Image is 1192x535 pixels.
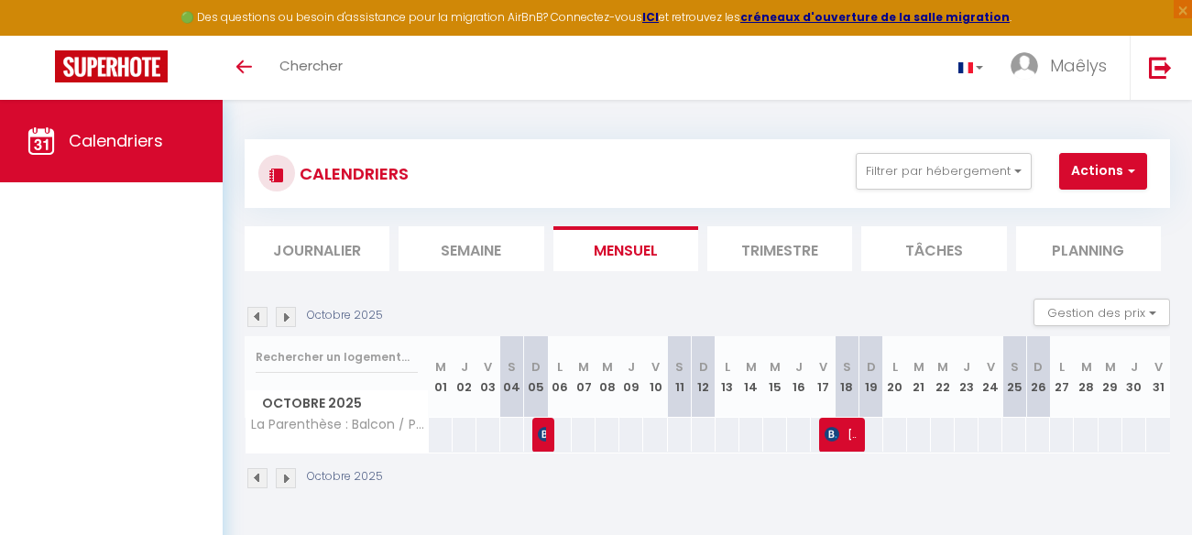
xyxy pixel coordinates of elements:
[596,336,619,418] th: 08
[1011,358,1019,376] abbr: S
[1033,358,1043,376] abbr: D
[429,336,453,418] th: 01
[246,390,428,417] span: Octobre 2025
[1131,358,1138,376] abbr: J
[931,336,955,418] th: 22
[69,129,163,152] span: Calendriers
[770,358,781,376] abbr: M
[553,226,698,271] li: Mensuel
[746,358,757,376] abbr: M
[578,358,589,376] abbr: M
[1099,336,1122,418] th: 29
[987,358,995,376] abbr: V
[883,336,907,418] th: 20
[461,358,468,376] abbr: J
[248,418,432,431] span: La Parenthèse : Balcon / Parking privé
[1149,56,1172,79] img: logout
[307,468,383,486] p: Octobre 2025
[245,226,389,271] li: Journalier
[1059,153,1147,190] button: Actions
[867,358,876,376] abbr: D
[1059,358,1065,376] abbr: L
[1033,299,1170,326] button: Gestion des prix
[1105,358,1116,376] abbr: M
[835,336,858,418] th: 18
[476,336,500,418] th: 03
[692,336,716,418] th: 12
[55,50,168,82] img: Super Booking
[819,358,827,376] abbr: V
[1002,336,1026,418] th: 25
[811,336,835,418] th: 17
[484,358,492,376] abbr: V
[1146,336,1170,418] th: 31
[548,336,572,418] th: 06
[642,9,659,25] a: ICI
[628,358,635,376] abbr: J
[892,358,898,376] abbr: L
[1016,226,1161,271] li: Planning
[716,336,739,418] th: 13
[997,36,1130,100] a: ... Maêlys
[856,153,1032,190] button: Filtrer par hébergement
[524,336,548,418] th: 05
[1154,358,1163,376] abbr: V
[572,336,596,418] th: 07
[825,417,857,452] span: [PERSON_NAME]
[557,358,563,376] abbr: L
[643,336,667,418] th: 10
[256,341,418,374] input: Rechercher un logement...
[538,417,546,452] span: [PERSON_NAME]
[675,358,683,376] abbr: S
[619,336,643,418] th: 09
[907,336,931,418] th: 21
[1026,336,1050,418] th: 26
[795,358,803,376] abbr: J
[858,336,882,418] th: 19
[979,336,1002,418] th: 24
[602,358,613,376] abbr: M
[500,336,524,418] th: 04
[668,336,692,418] th: 11
[699,358,708,376] abbr: D
[787,336,811,418] th: 16
[740,9,1010,25] a: créneaux d'ouverture de la salle migration
[266,36,356,100] a: Chercher
[531,358,541,376] abbr: D
[508,358,516,376] abbr: S
[279,56,343,75] span: Chercher
[307,307,383,324] p: Octobre 2025
[955,336,979,418] th: 23
[1011,52,1038,80] img: ...
[725,358,730,376] abbr: L
[1122,336,1146,418] th: 30
[707,226,852,271] li: Trimestre
[435,358,446,376] abbr: M
[1050,54,1107,77] span: Maêlys
[651,358,660,376] abbr: V
[913,358,924,376] abbr: M
[453,336,476,418] th: 02
[399,226,543,271] li: Semaine
[861,226,1006,271] li: Tâches
[295,153,409,194] h3: CALENDRIERS
[1081,358,1092,376] abbr: M
[1050,336,1074,418] th: 27
[1074,336,1098,418] th: 28
[15,7,70,62] button: Ouvrir le widget de chat LiveChat
[843,358,851,376] abbr: S
[963,358,970,376] abbr: J
[937,358,948,376] abbr: M
[763,336,787,418] th: 15
[739,336,763,418] th: 14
